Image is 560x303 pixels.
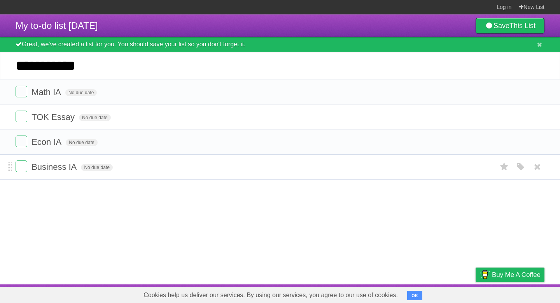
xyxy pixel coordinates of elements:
[476,268,544,282] a: Buy me a coffee
[495,286,544,301] a: Suggest a feature
[31,137,63,147] span: Econ IA
[372,286,388,301] a: About
[407,291,422,300] button: OK
[16,86,27,97] label: Done
[31,162,79,172] span: Business IA
[16,20,98,31] span: My to-do list [DATE]
[136,287,406,303] span: Cookies help us deliver our services. By using our services, you agree to our use of cookies.
[16,136,27,147] label: Done
[465,286,486,301] a: Privacy
[492,268,541,282] span: Buy me a coffee
[16,160,27,172] label: Done
[66,139,97,146] span: No due date
[476,18,544,33] a: SaveThis List
[479,268,490,281] img: Buy me a coffee
[16,111,27,122] label: Done
[65,89,97,96] span: No due date
[31,112,77,122] span: TOK Essay
[79,114,110,121] span: No due date
[439,286,456,301] a: Terms
[31,87,63,97] span: Math IA
[509,22,535,30] b: This List
[81,164,112,171] span: No due date
[398,286,429,301] a: Developers
[497,160,512,173] label: Star task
